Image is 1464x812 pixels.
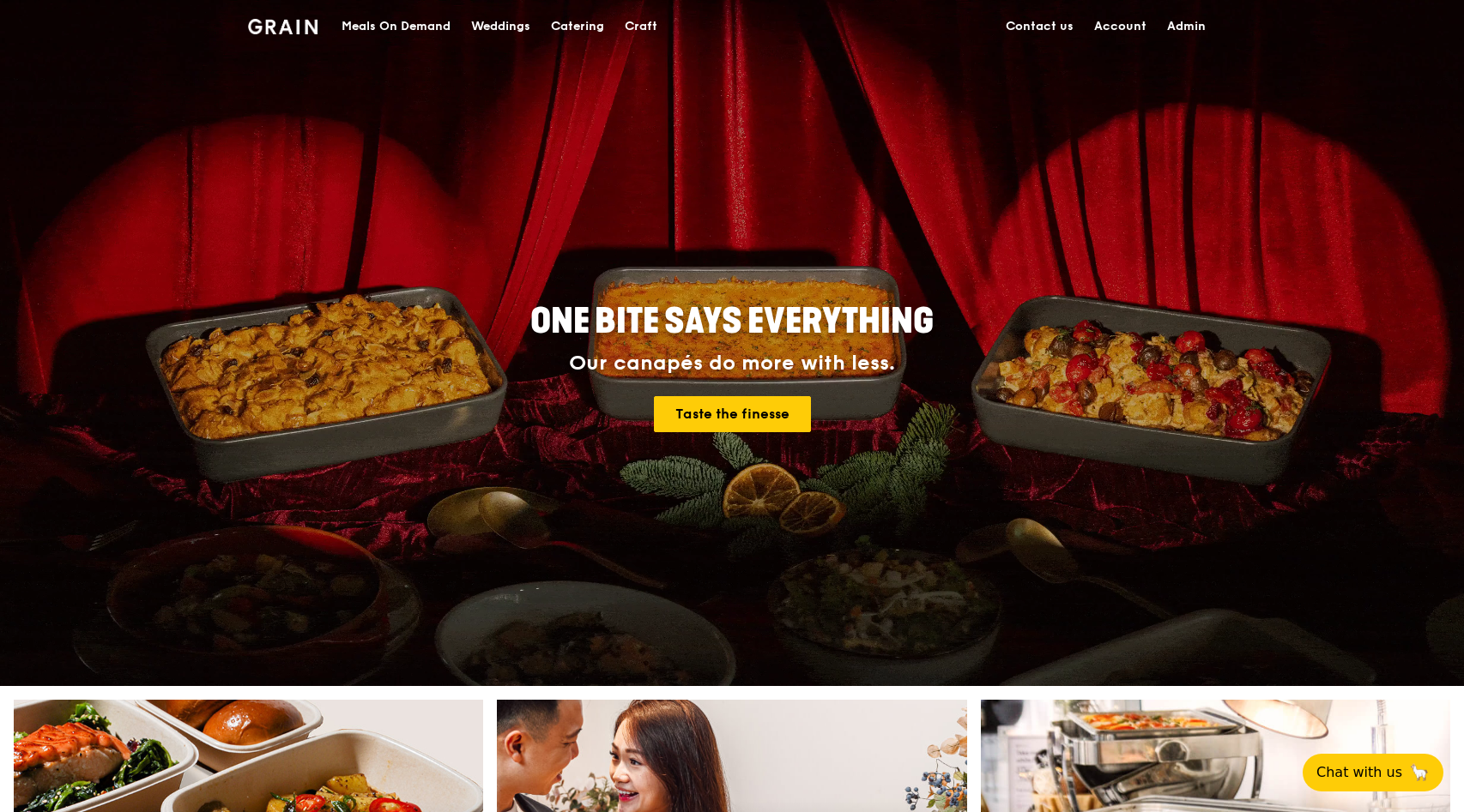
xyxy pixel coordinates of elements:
div: Meals On Demand [342,1,451,52]
a: Catering [541,1,614,52]
a: Admin [1157,1,1216,52]
span: ONE BITE SAYS EVERYTHING [530,301,934,342]
a: Account [1084,1,1157,52]
div: Weddings [471,1,530,52]
div: Craft [625,1,657,52]
div: Catering [551,1,604,52]
button: Chat with us🦙 [1303,754,1443,791]
a: Contact us [995,1,1084,52]
a: Taste the finesse [654,396,811,432]
span: Chat with us [1316,762,1402,783]
img: Grain [248,19,318,34]
div: Our canapés do more with less. [423,352,1041,376]
a: Craft [614,1,668,52]
a: Weddings [461,1,541,52]
span: 🦙 [1409,762,1430,783]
